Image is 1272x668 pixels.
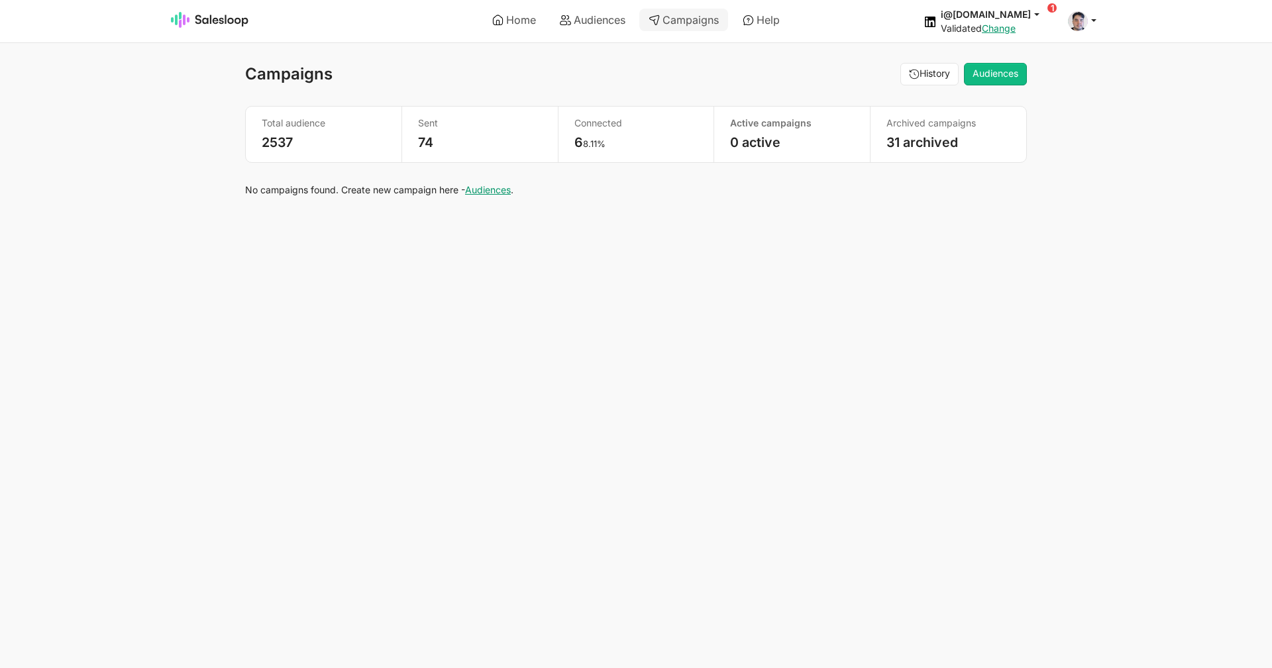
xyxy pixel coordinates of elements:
a: Audiences [465,184,511,195]
p: 74 [418,134,542,151]
a: Audiences [964,63,1027,85]
p: Active campaigns [730,117,854,129]
a: 31 archived [886,134,958,150]
a: Change [982,23,1016,34]
a: 0 active [730,134,780,150]
img: Salesloop [171,12,249,28]
a: Home [483,9,545,31]
button: History [900,63,959,85]
a: Audiences [551,9,635,31]
div: Validated [941,23,1052,34]
small: 8.11% [583,138,606,149]
p: 2537 [262,134,386,151]
h1: Campaigns [245,65,333,83]
p: Connected [574,117,698,129]
p: 6 [574,134,698,151]
p: Sent [418,117,542,129]
a: Help [733,9,789,31]
a: Campaigns [639,9,728,31]
button: i@[DOMAIN_NAME] [941,8,1052,21]
p: Total audience [262,117,386,129]
p: Archived campaigns [886,117,1010,129]
p: No campaigns found. Create new campaign here - . [245,184,1027,196]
